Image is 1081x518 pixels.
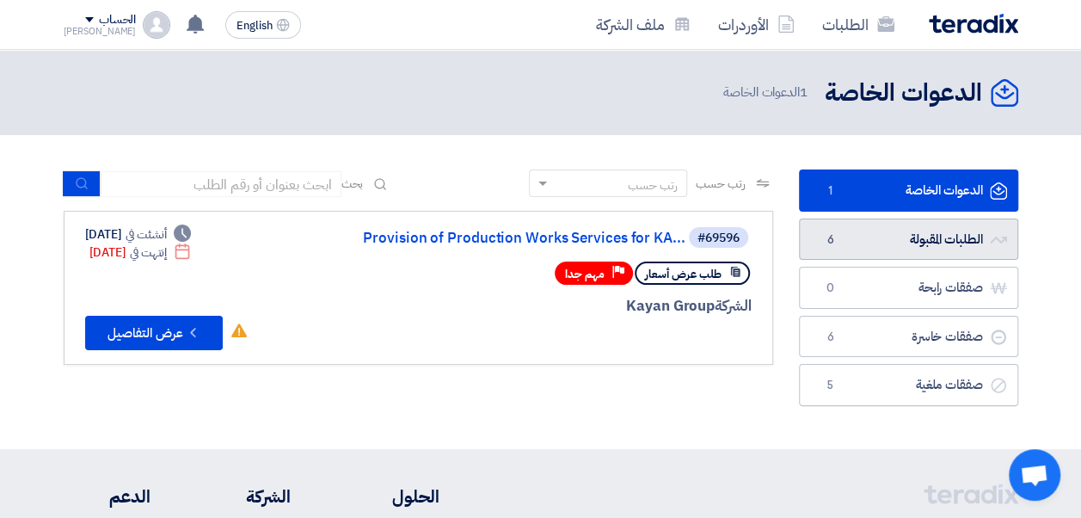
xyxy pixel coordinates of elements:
[126,225,167,244] span: أنشئت في
[799,364,1018,406] a: صفقات ملغية5
[341,175,364,193] span: بحث
[820,377,841,394] span: 5
[64,27,137,36] div: [PERSON_NAME]
[929,14,1018,34] img: Teradix logo
[342,484,439,509] li: الحلول
[799,267,1018,309] a: صفقات رابحة0
[799,219,1018,261] a: الطلبات المقبولة6
[85,225,192,244] div: [DATE]
[723,83,811,102] span: الدعوات الخاصة
[628,176,678,194] div: رتب حسب
[820,182,841,200] span: 1
[582,4,704,45] a: ملف الشركة
[645,266,722,282] span: طلب عرض أسعار
[338,295,752,318] div: Kayan Group
[225,11,301,39] button: English
[820,280,841,297] span: 0
[143,11,170,39] img: profile_test.png
[704,4,808,45] a: الأوردرات
[64,484,150,509] li: الدعم
[820,231,841,249] span: 6
[99,13,136,28] div: الحساب
[820,329,841,346] span: 6
[201,484,291,509] li: الشركة
[715,295,752,317] span: الشركة
[799,316,1018,358] a: صفقات خاسرة6
[130,244,167,262] span: إنتهت في
[799,170,1018,212] a: الدعوات الخاصة1
[85,316,223,350] button: عرض التفاصيل
[236,20,273,32] span: English
[341,231,685,246] a: Provision of Production Works Services for KA...
[696,175,745,193] span: رتب حسب
[825,77,982,110] h2: الدعوات الخاصة
[697,232,740,244] div: #69596
[800,83,808,102] span: 1
[101,171,341,197] input: ابحث بعنوان أو رقم الطلب
[808,4,908,45] a: الطلبات
[565,266,605,282] span: مهم جدا
[89,244,192,262] div: [DATE]
[1009,449,1060,501] a: Open chat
